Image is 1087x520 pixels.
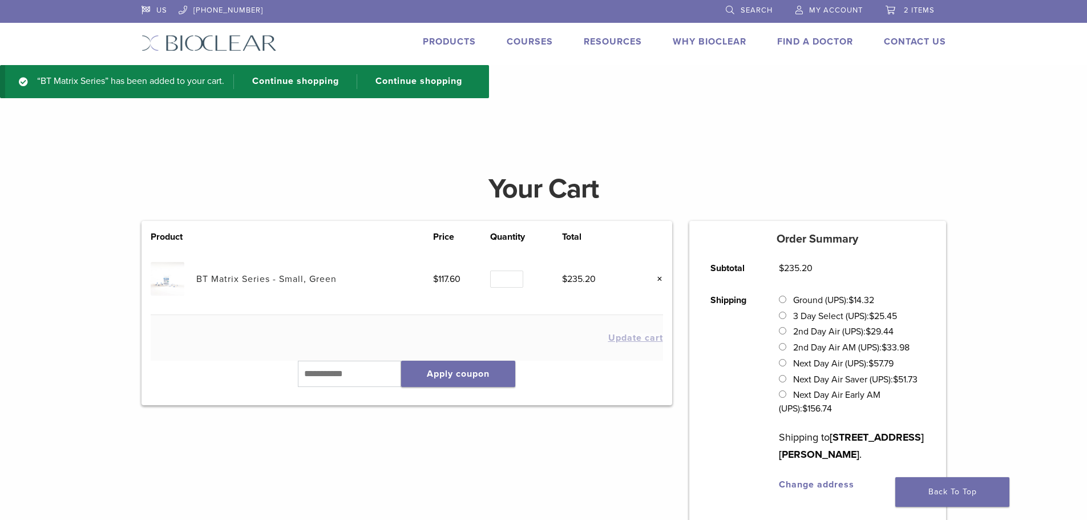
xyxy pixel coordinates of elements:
[151,262,184,296] img: BT Matrix Series - Small, Green
[433,230,490,244] th: Price
[562,273,596,285] bdi: 235.20
[608,333,663,342] button: Update cart
[793,374,918,385] label: Next Day Air Saver (UPS):
[779,389,880,414] label: Next Day Air Early AM (UPS):
[882,342,910,353] bdi: 33.98
[433,273,460,285] bdi: 117.60
[893,374,918,385] bdi: 51.73
[233,74,347,89] a: Continue shopping
[779,263,813,274] bdi: 235.20
[866,326,894,337] bdi: 29.44
[698,252,766,284] th: Subtotal
[562,230,632,244] th: Total
[868,358,874,369] span: $
[848,295,854,306] span: $
[133,175,955,203] h1: Your Cart
[433,273,438,285] span: $
[779,479,854,490] a: Change address
[698,284,766,501] th: Shipping
[741,6,773,15] span: Search
[793,342,910,353] label: 2nd Day Air AM (UPS):
[648,272,663,287] a: Remove this item
[151,230,196,244] th: Product
[793,311,897,322] label: 3 Day Select (UPS):
[893,374,898,385] span: $
[142,35,277,51] img: Bioclear
[869,311,874,322] span: $
[802,403,832,414] bdi: 156.74
[895,477,1009,507] a: Back To Top
[507,36,553,47] a: Courses
[869,311,897,322] bdi: 25.45
[809,6,863,15] span: My Account
[882,342,887,353] span: $
[196,273,337,285] a: BT Matrix Series - Small, Green
[793,295,874,306] label: Ground (UPS):
[904,6,935,15] span: 2 items
[884,36,946,47] a: Contact Us
[689,232,946,246] h5: Order Summary
[584,36,642,47] a: Resources
[793,358,894,369] label: Next Day Air (UPS):
[848,295,874,306] bdi: 14.32
[423,36,476,47] a: Products
[777,36,853,47] a: Find A Doctor
[868,358,894,369] bdi: 57.79
[779,431,924,461] strong: [STREET_ADDRESS][PERSON_NAME]
[793,326,894,337] label: 2nd Day Air (UPS):
[401,361,515,387] button: Apply coupon
[357,74,471,89] a: Continue shopping
[673,36,746,47] a: Why Bioclear
[490,230,563,244] th: Quantity
[779,429,924,463] p: Shipping to .
[779,263,784,274] span: $
[802,403,807,414] span: $
[866,326,871,337] span: $
[562,273,567,285] span: $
